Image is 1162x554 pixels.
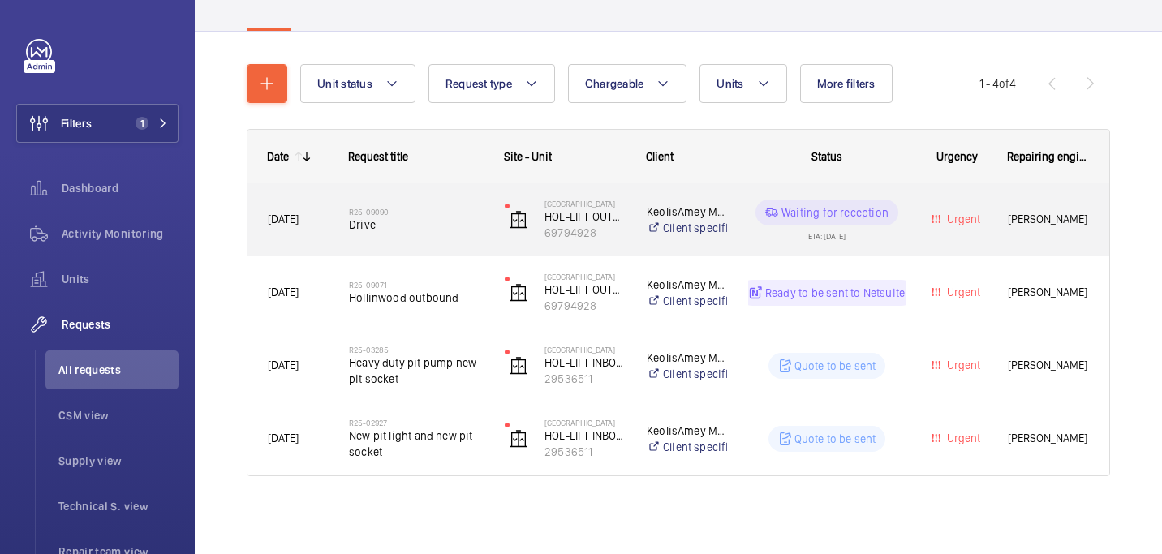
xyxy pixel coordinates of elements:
span: Requests [62,316,179,333]
span: [DATE] [268,432,299,444]
p: Quote to be sent [794,431,876,447]
span: Request type [445,77,512,90]
span: New pit light and new pit socket [349,427,484,460]
span: Client [646,150,674,163]
p: HOL-LIFT INBOUND [544,427,626,444]
p: [GEOGRAPHIC_DATA] [544,199,626,208]
span: CSM view [58,407,179,423]
span: [PERSON_NAME] [1008,283,1089,302]
span: More filters [817,77,876,90]
span: Activity Monitoring [62,225,179,242]
span: [DATE] [268,359,299,371]
button: Chargeable [568,64,687,103]
a: Client specific [647,220,727,236]
a: Client specific [647,293,727,309]
p: KeolisAmey Metrolink [647,277,727,293]
p: 69794928 [544,225,626,241]
span: All requests [58,362,179,378]
p: [GEOGRAPHIC_DATA] [544,345,626,354]
span: 1 [136,117,148,130]
div: ETA: [DATE] [808,225,846,240]
span: [PERSON_NAME] [1008,210,1089,229]
span: [DATE] [268,213,299,225]
p: Quote to be sent [794,358,876,374]
span: Status [811,150,842,163]
button: Request type [428,64,555,103]
p: KeolisAmey Metrolink [647,423,727,439]
p: KeolisAmey Metrolink [647,350,727,366]
span: 1 - 4 4 [979,78,1016,89]
p: HOL-LIFT INBOUND [544,354,626,371]
p: 69794928 [544,298,626,314]
p: [GEOGRAPHIC_DATA] [544,418,626,427]
span: Filters [61,115,92,131]
span: Request title [348,150,408,163]
p: HOL-LIFT OUTBOUND [544,208,626,225]
span: Urgent [944,432,980,444]
h2: R25-09071 [349,280,484,290]
span: Units [62,271,179,287]
span: Heavy duty pit pump new pit socket [349,354,484,387]
h2: R25-03285 [349,345,484,354]
button: Unit status [300,64,415,103]
img: elevator.svg [509,356,528,376]
span: [PERSON_NAME] [1008,356,1089,375]
p: [GEOGRAPHIC_DATA] [544,272,626,281]
span: Site - Unit [504,150,552,163]
h2: R25-09090 [349,207,484,217]
img: elevator.svg [509,283,528,303]
p: HOL-LIFT OUTBOUND [544,281,626,298]
span: [PERSON_NAME] [1008,429,1089,448]
p: Ready to be sent to Netsuite [765,285,905,301]
a: Client specific [647,366,727,382]
span: [DATE] [268,286,299,298]
span: Supply view [58,453,179,469]
img: elevator.svg [509,429,528,449]
p: 29536511 [544,371,626,387]
p: KeolisAmey Metrolink [647,204,727,220]
span: of [999,77,1009,90]
h2: R25-02927 [349,418,484,427]
p: Waiting for reception [781,204,889,221]
span: Units [717,77,743,90]
div: Date [267,150,289,163]
span: Urgency [936,150,978,163]
span: Drive [349,217,484,233]
span: Urgent [944,286,980,298]
span: Urgent [944,213,980,225]
button: More filters [800,64,893,103]
span: Urgent [944,359,980,371]
span: Chargeable [585,77,644,90]
a: Client specific [647,439,727,455]
span: Unit status [317,77,372,90]
span: Dashboard [62,180,179,196]
button: Units [699,64,786,103]
img: elevator.svg [509,210,528,230]
p: 29536511 [544,444,626,460]
span: Technical S. view [58,498,179,514]
button: Filters1 [16,104,179,143]
span: Hollinwood outbound [349,290,484,306]
span: Repairing engineer [1007,150,1090,163]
